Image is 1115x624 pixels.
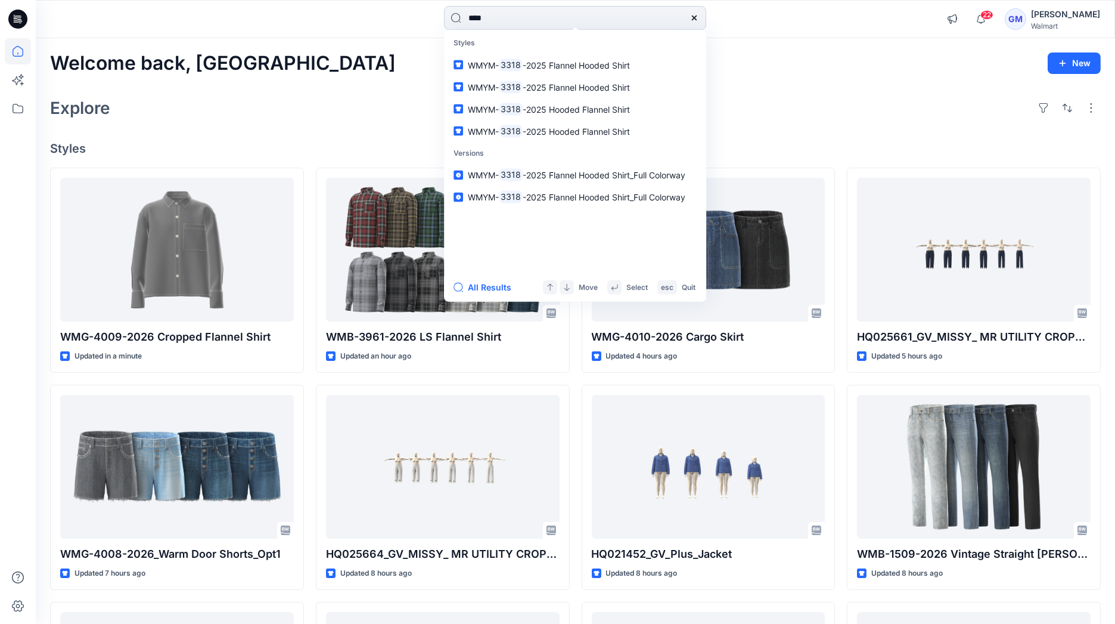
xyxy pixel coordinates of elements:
p: HQ025664_GV_MISSY_ MR UTILITY CROPPED STRAIGHT LEG [326,546,560,563]
p: Updated in a minute [74,350,142,363]
p: Updated 8 hours ago [871,567,943,580]
a: HQ025664_GV_MISSY_ MR UTILITY CROPPED STRAIGHT LEG [326,395,560,539]
mark: 3318 [499,58,523,72]
p: WMG-4008-2026_Warm Door Shorts_Opt1 [60,546,294,563]
div: GM [1005,8,1026,30]
a: HQ025661_GV_MISSY_ MR UTILITY CROPPED STRAIGHT LEG [857,178,1091,322]
h4: Styles [50,141,1101,156]
a: WMB-1509-2026 Vintage Straight Jean [857,395,1091,539]
span: -2025 Flannel Hooded Shirt_Full Colorway [523,192,685,202]
span: WMYM- [468,126,499,136]
mark: 3318 [499,80,523,94]
a: WMYM-3318-2025 Hooded Flannel Shirt [446,98,704,120]
p: Updated 5 hours ago [871,350,942,363]
span: WMYM- [468,82,499,92]
span: WMYM- [468,192,499,202]
p: Styles [446,32,704,54]
mark: 3318 [499,102,523,116]
mark: 3318 [499,190,523,204]
a: WMYM-3318-2025 Flannel Hooded Shirt [446,54,704,76]
mark: 3318 [499,124,523,138]
p: Updated 4 hours ago [606,350,678,363]
a: WMG-4008-2026_Warm Door Shorts_Opt1 [60,395,294,539]
p: WMG-4009-2026 Cropped Flannel Shirt [60,329,294,345]
span: WMYM- [468,170,499,180]
p: HQ025661_GV_MISSY_ MR UTILITY CROPPED STRAIGHT LEG [857,329,1091,345]
p: esc [661,281,673,294]
span: -2025 Flannel Hooded Shirt_Full Colorway [523,170,685,180]
span: -2025 Hooded Flannel Shirt [523,104,630,114]
span: -2025 Flannel Hooded Shirt [523,60,630,70]
span: WMYM- [468,104,499,114]
div: Walmart [1031,21,1100,30]
p: WMB-3961-2026 LS Flannel Shirt [326,329,560,345]
p: Move [579,281,598,294]
a: WMYM-3318-2025 Flannel Hooded Shirt_Full Colorway [446,164,704,186]
p: WMB-1509-2026 Vintage Straight [PERSON_NAME] [857,546,1091,563]
a: WMG-4009-2026 Cropped Flannel Shirt [60,178,294,322]
h2: Welcome back, [GEOGRAPHIC_DATA] [50,52,396,75]
p: HQ021452_GV_Plus_Jacket [592,546,825,563]
span: WMYM- [468,60,499,70]
div: [PERSON_NAME] [1031,7,1100,21]
a: WMYM-3318-2025 Flannel Hooded Shirt_Full Colorway [446,186,704,208]
button: All Results [454,280,519,295]
span: -2025 Flannel Hooded Shirt [523,82,630,92]
a: WMYM-3318-2025 Flannel Hooded Shirt [446,76,704,98]
a: WMB-3961-2026 LS Flannel Shirt [326,178,560,322]
mark: 3318 [499,168,523,182]
p: Quit [682,281,695,294]
a: HQ021452_GV_Plus_Jacket [592,395,825,539]
span: 22 [980,10,993,20]
p: Updated 8 hours ago [606,567,678,580]
p: Updated 7 hours ago [74,567,145,580]
p: WMG-4010-2026 Cargo Skirt [592,329,825,345]
p: Versions [446,142,704,164]
span: -2025 Hooded Flannel Shirt [523,126,630,136]
p: Select [626,281,648,294]
h2: Explore [50,98,110,118]
a: WMG-4010-2026 Cargo Skirt [592,178,825,322]
a: WMYM-3318-2025 Hooded Flannel Shirt [446,120,704,142]
p: Updated an hour ago [340,350,411,363]
p: Updated 8 hours ago [340,567,412,580]
button: New [1048,52,1101,74]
